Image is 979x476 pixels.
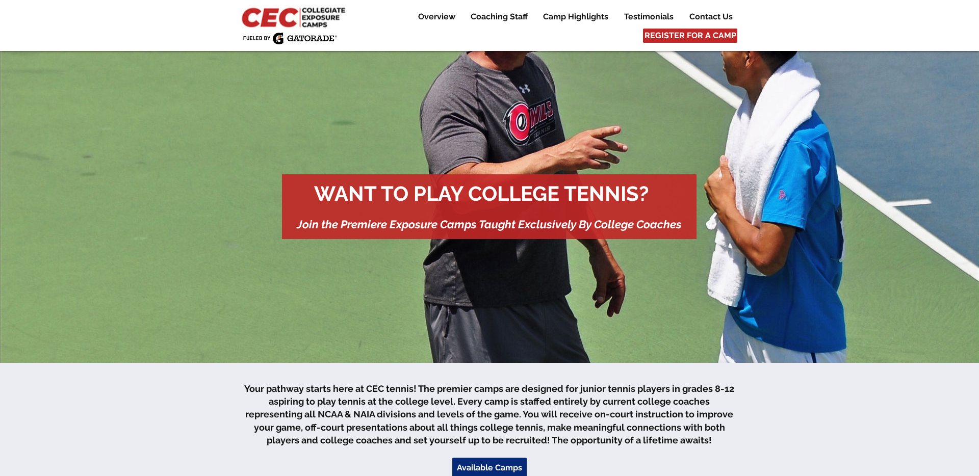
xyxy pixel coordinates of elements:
[538,11,613,23] p: Camp Highlights
[240,5,350,29] img: CEC Logo Primary_edited.jpg
[403,11,740,23] nav: Site
[466,11,533,23] p: Coaching Staff
[616,11,681,23] a: Testimonials
[314,181,649,205] span: WANT TO PLAY COLLEGE TENNIS?
[413,11,460,23] p: Overview
[684,11,738,23] p: Contact Us
[682,11,740,23] a: Contact Us
[410,11,462,23] a: Overview
[457,462,522,473] span: Available Camps
[243,32,337,44] img: Fueled by Gatorade.png
[535,11,616,23] a: Camp Highlights
[244,383,734,445] span: Your pathway starts here at CEC tennis! The premier camps are designed for junior tennis players ...
[619,11,679,23] p: Testimonials
[645,30,736,41] span: REGISTER FOR A CAMP
[643,29,737,43] a: REGISTER FOR A CAMP
[463,11,535,23] a: Coaching Staff
[297,218,682,231] span: Join the Premiere Exposure Camps Taught Exclusively By College Coaches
